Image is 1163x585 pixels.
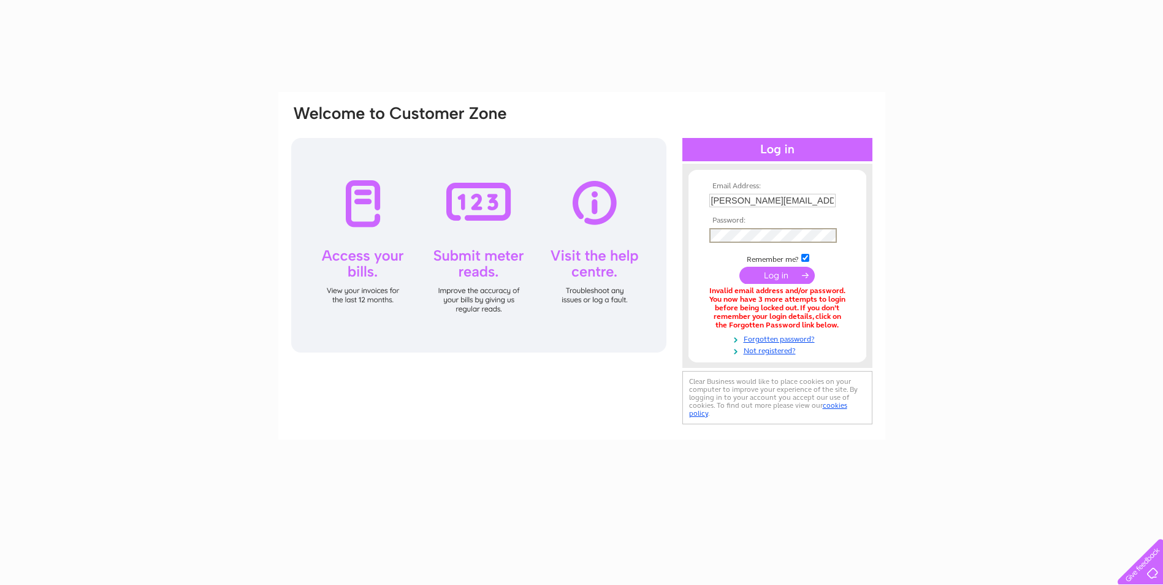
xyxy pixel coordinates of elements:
[709,344,848,356] a: Not registered?
[706,182,848,191] th: Email Address:
[706,252,848,264] td: Remember me?
[709,332,848,344] a: Forgotten password?
[739,267,815,284] input: Submit
[689,401,847,418] a: cookies policy
[682,371,872,424] div: Clear Business would like to place cookies on your computer to improve your experience of the sit...
[709,287,845,329] div: Invalid email address and/or password. You now have 3 more attempts to login before being locked ...
[706,216,848,225] th: Password:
